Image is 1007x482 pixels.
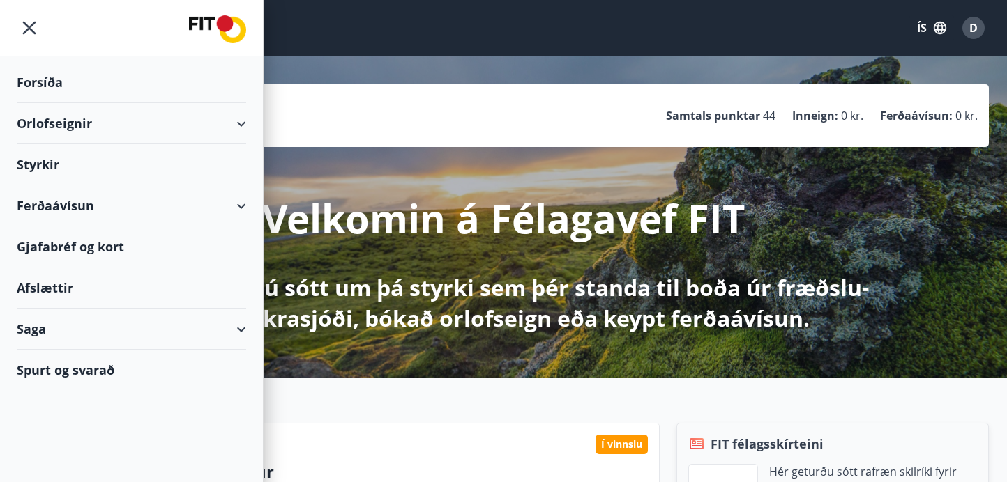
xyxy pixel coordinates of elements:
div: Spurt og svarað [17,350,246,390]
div: Ferðaávísun [17,185,246,226]
button: menu [17,15,42,40]
button: D [957,11,990,45]
p: Hér geturðu sótt rafræn skilríki fyrir [769,464,957,479]
p: Hér getur þú sótt um þá styrki sem þér standa til boða úr fræðslu- og sjúkrasjóði, bókað orlofsei... [135,272,872,334]
div: Forsíða [17,62,246,103]
p: Inneign : [792,108,838,123]
div: Afslættir [17,267,246,309]
span: 0 kr. [841,108,863,123]
span: 0 kr. [955,108,978,123]
div: Saga [17,309,246,350]
img: union_logo [189,15,246,43]
div: Styrkir [17,144,246,185]
p: Velkomin á Félagavef FIT [262,192,745,244]
div: Orlofseignir [17,103,246,144]
p: Ferðaávísun : [880,108,953,123]
div: Gjafabréf og kort [17,226,246,267]
p: Samtals punktar [666,108,760,123]
span: 44 [763,108,775,123]
button: ÍS [909,15,954,40]
span: D [969,20,978,36]
div: Í vinnslu [596,435,648,454]
span: FIT félagsskírteini [711,435,824,453]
